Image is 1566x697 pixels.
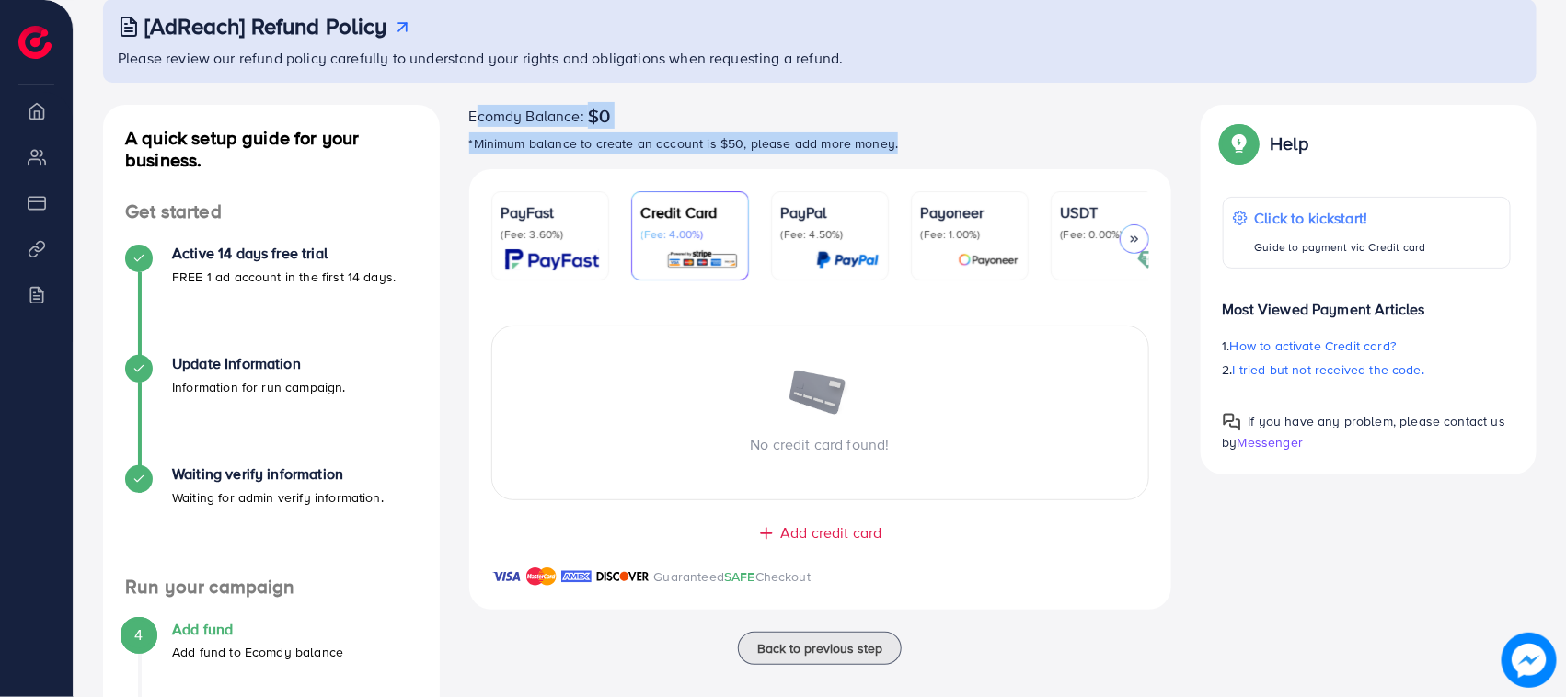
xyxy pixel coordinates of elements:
li: Active 14 days free trial [103,245,440,355]
p: 2. [1223,359,1512,381]
span: Add credit card [780,522,881,543]
img: card [958,249,1019,270]
p: Information for run campaign. [172,376,346,398]
span: $0 [588,105,610,127]
p: Guaranteed Checkout [654,566,812,588]
p: USDT [1061,201,1158,223]
p: Click to kickstart! [1255,207,1426,229]
img: card [816,249,879,270]
h4: Update Information [172,355,346,372]
h4: Waiting verify information [172,465,384,483]
li: Waiting verify information [103,465,440,576]
p: Waiting for admin verify information. [172,486,384,508]
li: Update Information [103,355,440,465]
p: (Fee: 4.00%) [641,227,739,242]
img: image [1507,638,1551,682]
p: Most Viewed Payment Articles [1223,283,1512,320]
p: Credit Card [641,201,739,223]
p: Help [1271,132,1309,154]
span: Ecomdy Balance: [469,105,584,127]
button: Back to previous step [738,632,902,665]
img: brand [526,566,557,588]
img: card [666,249,739,270]
p: 1. [1223,335,1512,357]
img: image [788,371,852,418]
h4: A quick setup guide for your business. [103,127,440,171]
p: Payoneer [921,201,1019,223]
h4: Add fund [172,621,343,638]
p: Please review our refund policy carefully to understand your rights and obligations when requesti... [118,47,1526,69]
p: PayPal [781,201,879,223]
h4: Active 14 days free trial [172,245,396,262]
p: PayFast [501,201,599,223]
img: brand [491,566,522,588]
p: *Minimum balance to create an account is $50, please add more money. [469,132,1171,154]
span: Back to previous step [757,639,882,657]
p: (Fee: 4.50%) [781,227,879,242]
span: I tried but not received the code. [1233,360,1424,379]
p: No credit card found! [492,433,1148,455]
p: (Fee: 1.00%) [921,227,1019,242]
img: brand [596,566,650,588]
p: FREE 1 ad account in the first 14 days. [172,266,396,288]
img: brand [561,566,592,588]
span: SAFE [724,567,755,586]
p: Guide to payment via Credit card [1255,236,1426,258]
h4: Run your campaign [103,576,440,599]
p: (Fee: 0.00%) [1061,227,1158,242]
h4: Get started [103,200,440,223]
p: Add fund to Ecomdy balance [172,641,343,663]
span: How to activate Credit card? [1230,337,1396,355]
img: card [505,249,599,270]
span: If you have any problem, please contact us by [1223,412,1506,451]
span: 4 [134,624,143,646]
img: Popup guide [1223,127,1256,160]
p: (Fee: 3.60%) [501,227,599,242]
img: Popup guide [1223,413,1241,431]
h3: [AdReach] Refund Policy [144,13,387,40]
img: logo [18,26,52,59]
img: card [1137,249,1158,270]
span: Messenger [1238,433,1303,451]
